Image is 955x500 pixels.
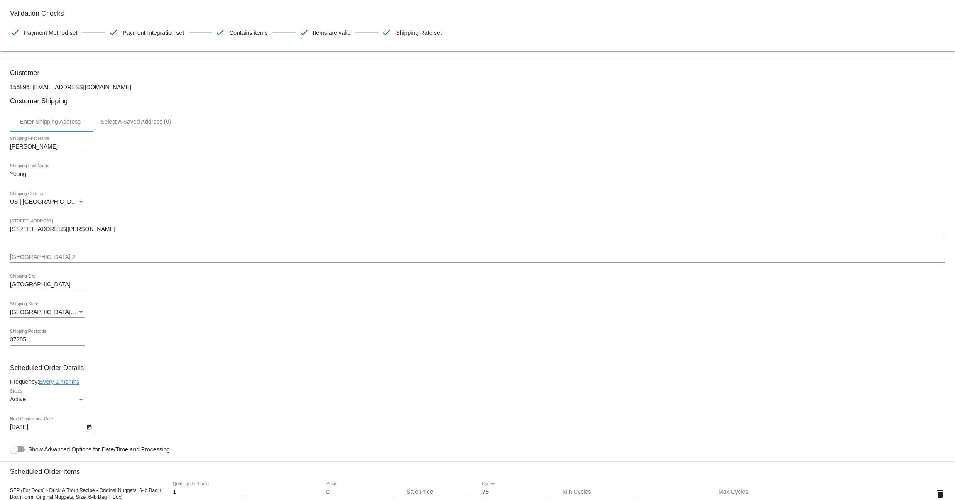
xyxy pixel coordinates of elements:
p: 156896: [EMAIL_ADDRESS][DOMAIN_NAME] [10,84,945,90]
mat-select: Status [10,396,85,403]
input: Price [326,489,395,495]
div: Select A Saved Address (0) [100,118,171,125]
input: Max Cycles [718,489,793,495]
input: Shipping Street 1 [10,226,945,233]
input: Shipping Last Name [10,171,85,178]
input: Shipping Street 2 [10,254,945,261]
span: Show Advanced Options for Date/Time and Processing [28,445,170,454]
h3: Customer Shipping [10,97,945,105]
h3: Customer [10,69,945,77]
span: Items are valid [313,24,351,41]
mat-icon: check [299,27,309,37]
mat-icon: check [215,27,225,37]
input: Shipping City [10,281,85,288]
span: US | [GEOGRAPHIC_DATA] [10,198,83,205]
span: Shipping Rate set [396,24,442,41]
mat-select: Shipping State [10,309,85,316]
input: Next Occurrence Date [10,424,85,431]
span: [GEOGRAPHIC_DATA] | [US_STATE] [10,309,108,315]
input: Shipping Postcode [10,337,85,343]
mat-icon: check [382,27,392,37]
div: Enter Shipping Address [20,118,81,125]
input: Sale Price [406,489,470,495]
h3: Validation Checks [10,10,945,17]
span: Active [10,396,26,402]
span: Contains items [229,24,268,41]
mat-icon: check [10,27,20,37]
input: Cycles [482,489,551,495]
mat-select: Shipping Country [10,199,85,205]
input: Quantity (In Stock) [173,489,247,495]
h3: Scheduled Order Details [10,364,945,372]
div: Frequency: [10,378,945,385]
input: Shipping First Name [10,144,85,150]
a: Every 1 months [39,378,79,385]
mat-icon: check [108,27,118,37]
span: Payment Integration set [122,24,184,41]
button: Open calendar [85,422,93,431]
h3: Scheduled Order Items [10,461,945,476]
mat-icon: delete [935,489,945,499]
input: Min Cycles [563,489,637,495]
span: Payment Method set [24,24,77,41]
span: SFP (For Dogs) - Duck & Trout Recipe - Original Nuggets, 6-lb Bag + Box (Form: Original Nuggets, ... [10,488,162,500]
